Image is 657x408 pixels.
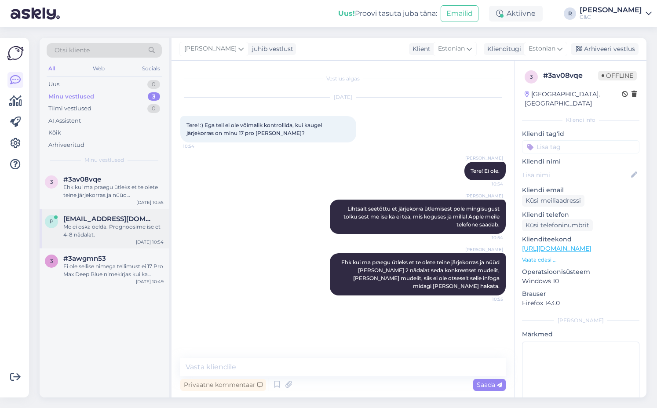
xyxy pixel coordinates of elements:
span: #3av08vqe [63,175,101,183]
p: Brauser [522,289,639,299]
div: Kliendi info [522,116,639,124]
div: Kõik [48,128,61,137]
span: Otsi kliente [55,46,90,55]
img: Askly Logo [7,45,24,62]
div: Me ei oska öelda. Prognoosime ise et 4-8 nädalat. [63,223,164,239]
div: Aktiivne [489,6,543,22]
a: [PERSON_NAME]C&C [580,7,652,21]
div: R [564,7,576,20]
input: Lisa nimi [522,170,629,180]
div: 0 [147,80,160,89]
span: Tere! :) Ega teil ei ole võimalik kontrollida, kui kaugel järjekorras on minu 17 pro [PERSON_NAME]? [186,122,323,136]
p: Kliendi nimi [522,157,639,166]
div: C&C [580,14,642,21]
span: Tere! Ei ole. [471,168,500,174]
span: 10:55 [470,296,503,302]
div: All [47,63,57,74]
p: Firefox 143.0 [522,299,639,308]
span: #3awgmn53 [63,255,106,262]
span: Offline [598,71,637,80]
div: Küsi meiliaadressi [522,195,584,207]
div: juhib vestlust [248,44,293,54]
p: Kliendi telefon [522,210,639,219]
span: 10:54 [183,143,216,149]
span: 3 [50,258,53,264]
span: 10:54 [470,181,503,187]
span: Estonian [438,44,465,54]
div: [DATE] 10:49 [136,278,164,285]
div: [DATE] 10:54 [136,239,164,245]
span: Minu vestlused [84,156,124,164]
div: # 3av08vqe [543,70,598,81]
div: Web [91,63,106,74]
span: p [50,218,54,225]
button: Emailid [441,5,478,22]
div: [PERSON_NAME] [522,317,639,324]
span: pavelginko@mail.ru [63,215,155,223]
div: [PERSON_NAME] [580,7,642,14]
span: 10:54 [470,234,503,241]
span: 3 [50,178,53,185]
div: Proovi tasuta juba täna: [338,8,437,19]
span: [PERSON_NAME] [465,246,503,253]
span: Ehk kui ma praegu ütleks et te olete teine järjekorras ja nüüd [PERSON_NAME] 2 nädalat seda konkr... [341,259,501,289]
div: [GEOGRAPHIC_DATA], [GEOGRAPHIC_DATA] [525,90,622,108]
div: Uus [48,80,59,89]
div: Minu vestlused [48,92,94,101]
div: 3 [148,92,160,101]
div: Socials [140,63,162,74]
div: Arhiveeritud [48,141,84,149]
p: Klienditeekond [522,235,639,244]
div: Küsi telefoninumbrit [522,219,593,231]
span: Lihtsalt seetõttu et järjekorra ütlemisest pole mingisugust tolku sest me ise ka ei tea, mis kogu... [343,205,501,228]
div: Ei ole sellise nimega tellimust ei 17 Pro Max Deep Blue nimekirjas kui ka tavalise 17, siin on mi... [63,262,164,278]
div: Tiimi vestlused [48,104,91,113]
b: Uus! [338,9,355,18]
span: Estonian [529,44,555,54]
div: 0 [147,104,160,113]
p: Vaata edasi ... [522,256,639,264]
a: [URL][DOMAIN_NAME] [522,244,591,252]
div: Ehk kui ma praegu ütleks et te olete teine järjekorras ja nüüd [PERSON_NAME] 2 nädalat seda konkr... [63,183,164,199]
div: AI Assistent [48,117,81,125]
div: Privaatne kommentaar [180,379,266,391]
div: Arhiveeri vestlus [571,43,639,55]
span: 3 [530,73,533,80]
div: Vestlus algas [180,75,506,83]
span: [PERSON_NAME] [184,44,237,54]
input: Lisa tag [522,140,639,153]
span: Saada [477,381,502,389]
span: [PERSON_NAME] [465,155,503,161]
p: Kliendi tag'id [522,129,639,138]
div: [DATE] [180,93,506,101]
p: Kliendi email [522,186,639,195]
p: Operatsioonisüsteem [522,267,639,277]
p: Märkmed [522,330,639,339]
div: Klienditugi [484,44,521,54]
div: [DATE] 10:55 [136,199,164,206]
p: Windows 10 [522,277,639,286]
div: Klient [409,44,431,54]
span: [PERSON_NAME] [465,193,503,199]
